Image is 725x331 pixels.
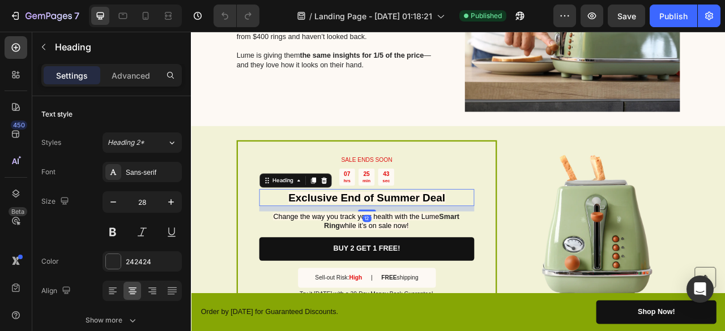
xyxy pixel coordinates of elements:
[191,32,725,331] iframe: Design area
[126,167,179,178] div: Sans-serif
[41,194,71,209] div: Size
[244,186,253,194] p: sec
[608,5,645,27] button: Save
[41,167,56,177] div: Font
[218,177,228,186] div: 25
[201,308,217,317] strong: High
[112,70,150,81] p: Advanced
[103,132,182,153] button: Heading 2*
[41,109,72,119] div: Text style
[41,310,182,330] button: Show more
[5,5,84,27] button: 7
[214,5,259,27] div: Undo/Redo
[242,308,289,318] p: shipping
[55,40,177,54] p: Heading
[41,256,59,266] div: Color
[229,308,231,318] p: |
[659,10,688,22] div: Publish
[86,315,138,326] div: Show more
[11,121,27,130] div: 450
[314,10,432,22] span: Landing Page - [DATE] 01:18:21
[181,270,266,282] p: BUY 2 GET 1 FREE!
[650,5,697,27] button: Publish
[218,186,228,194] p: min
[158,308,217,318] p: Sell-out Risk:
[309,10,312,22] span: /
[194,177,203,186] div: 07
[126,257,179,267] div: 242424
[108,137,144,148] span: Heading 2*
[101,184,132,195] div: Heading
[87,261,360,291] a: BUY 2 GET 1 FREE!
[242,308,262,317] strong: FREE
[189,242,276,252] span: while it’s on sale now!
[74,9,79,23] p: 7
[104,230,315,240] span: Change the way you track your health with the Lume
[8,207,27,216] div: Beta
[123,204,323,219] strong: Exclusive End of Summer Deal
[169,230,342,252] strong: Smart Ring
[88,159,359,169] p: SALE ENDS SOON
[138,25,296,35] strong: the same insights for 1/5 of the price
[471,11,502,21] span: Published
[686,276,714,303] div: Open Intercom Messenger
[41,137,61,148] div: Styles
[617,11,636,21] span: Save
[56,70,88,81] p: Settings
[218,233,229,242] div: 12
[194,186,203,194] p: hrs
[41,283,73,299] div: Align
[244,177,253,186] div: 43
